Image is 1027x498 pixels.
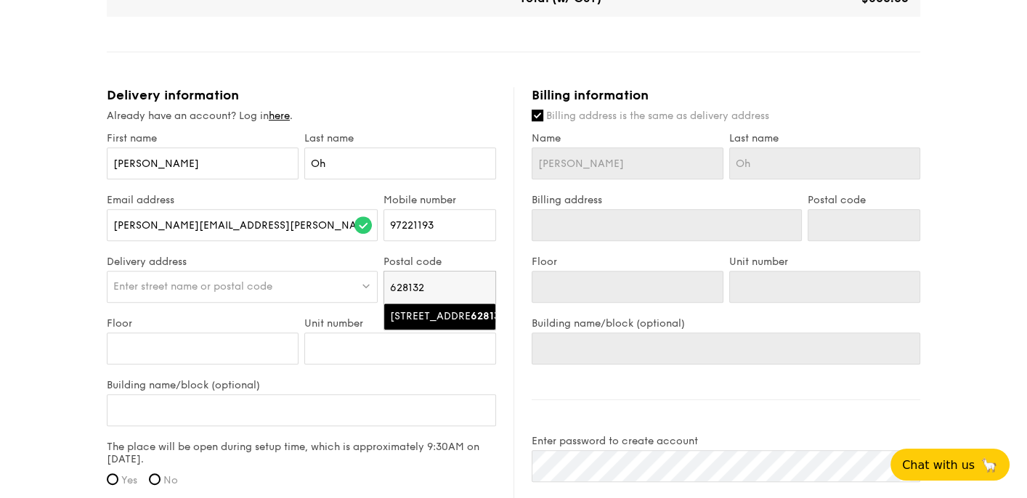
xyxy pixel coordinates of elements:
input: Billing address is the same as delivery address [532,110,543,121]
label: Mobile number [383,194,496,206]
label: Unit number [304,317,496,330]
label: The place will be open during setup time, which is approximately 9:30AM on [DATE]. [107,441,496,465]
span: Delivery information [107,87,239,103]
label: Enter password to create account [532,435,920,447]
span: Chat with us [902,458,975,472]
button: Chat with us🦙 [890,449,1010,481]
span: Enter street name or postal code [113,280,272,293]
input: No [149,473,161,485]
img: icon-success.f839ccf9.svg [354,216,372,234]
label: Building name/block (optional) [532,317,920,330]
span: No [163,474,178,486]
label: Name [532,132,723,144]
span: Yes [121,474,137,486]
label: First name [107,132,299,144]
label: Floor [532,256,723,268]
label: Postal code [808,194,920,206]
div: [STREET_ADDRESS] [390,309,465,324]
label: Unit number [729,256,921,268]
label: Email address [107,194,378,206]
label: Delivery address [107,256,378,268]
label: Floor [107,317,299,330]
label: Last name [304,132,496,144]
label: Postal code [383,256,496,268]
a: here [269,110,290,122]
div: Already have an account? Log in . [107,109,496,123]
label: Building name/block (optional) [107,379,496,391]
span: Billing address is the same as delivery address [546,110,769,122]
img: icon-dropdown.fa26e9f9.svg [361,280,371,291]
input: Yes [107,473,118,485]
strong: 628132 [471,310,506,322]
label: Billing address [532,194,802,206]
span: 🦙 [981,457,998,473]
span: Billing information [532,87,649,103]
label: Last name [729,132,921,144]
